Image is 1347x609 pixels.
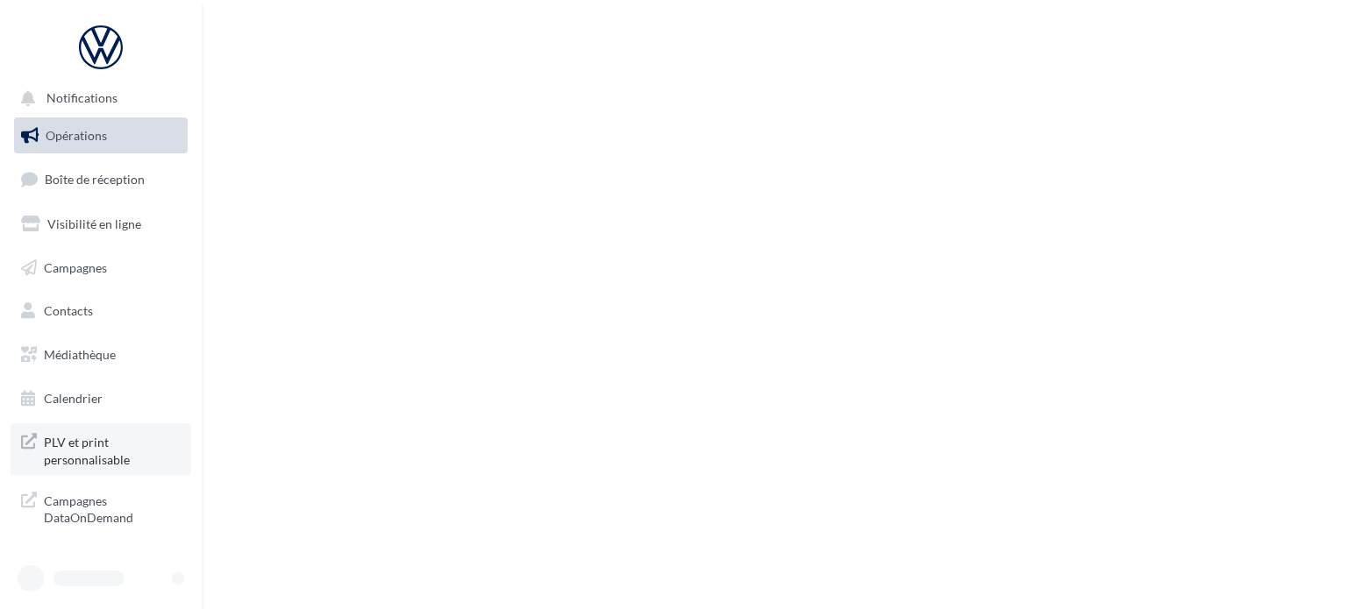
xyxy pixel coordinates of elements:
span: Calendrier [44,391,103,406]
span: Notifications [46,91,118,106]
a: Opérations [11,117,191,154]
span: Opérations [46,128,107,143]
a: Campagnes [11,250,191,287]
a: Calendrier [11,380,191,417]
a: Contacts [11,293,191,329]
a: Médiathèque [11,336,191,373]
span: Campagnes DataOnDemand [44,489,181,527]
span: PLV et print personnalisable [44,430,181,468]
span: Visibilité en ligne [47,216,141,231]
a: Boîte de réception [11,160,191,198]
span: Boîte de réception [45,172,145,187]
a: Campagnes DataOnDemand [11,482,191,534]
span: Contacts [44,303,93,318]
span: Médiathèque [44,347,116,362]
a: Visibilité en ligne [11,206,191,243]
span: Campagnes [44,259,107,274]
a: PLV et print personnalisable [11,423,191,475]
